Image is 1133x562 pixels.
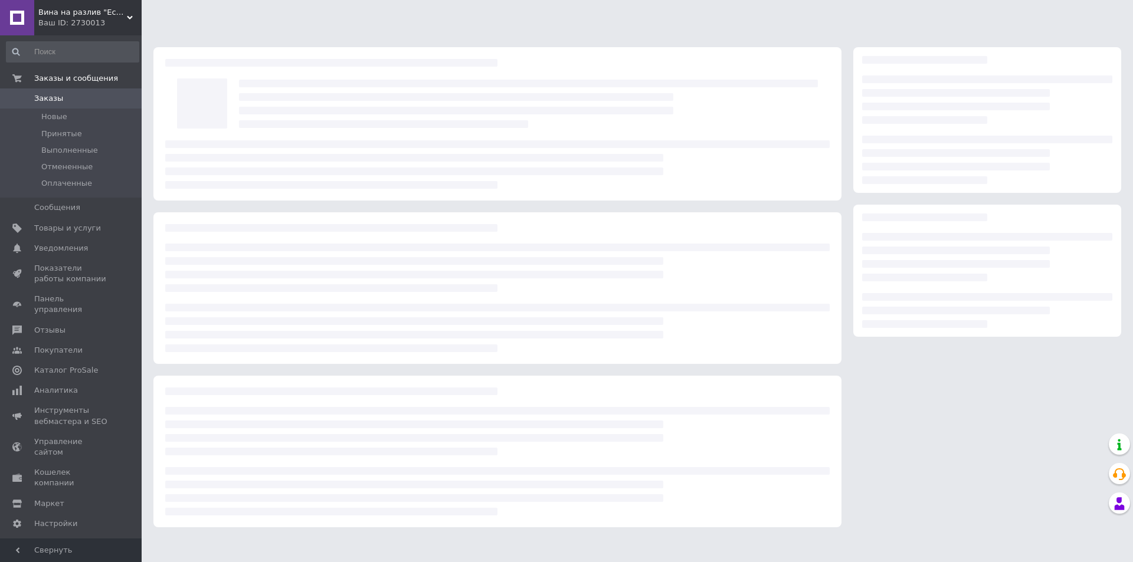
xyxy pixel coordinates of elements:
[34,385,78,396] span: Аналитика
[38,7,127,18] span: Вина на разлив "Eco Wine"
[34,345,83,356] span: Покупатели
[34,263,109,284] span: Показатели работы компании
[41,145,98,156] span: Выполненные
[41,178,92,189] span: Оплаченные
[34,223,101,234] span: Товары и услуги
[34,405,109,426] span: Инструменты вебмастера и SEO
[34,436,109,458] span: Управление сайтом
[34,467,109,488] span: Кошелек компании
[34,498,64,509] span: Маркет
[34,93,63,104] span: Заказы
[34,518,77,529] span: Настройки
[34,73,118,84] span: Заказы и сообщения
[41,129,82,139] span: Принятые
[34,365,98,376] span: Каталог ProSale
[6,41,139,63] input: Поиск
[34,243,88,254] span: Уведомления
[34,294,109,315] span: Панель управления
[38,18,142,28] div: Ваш ID: 2730013
[34,325,66,336] span: Отзывы
[34,202,80,213] span: Сообщения
[41,162,93,172] span: Отмененные
[41,111,67,122] span: Новые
